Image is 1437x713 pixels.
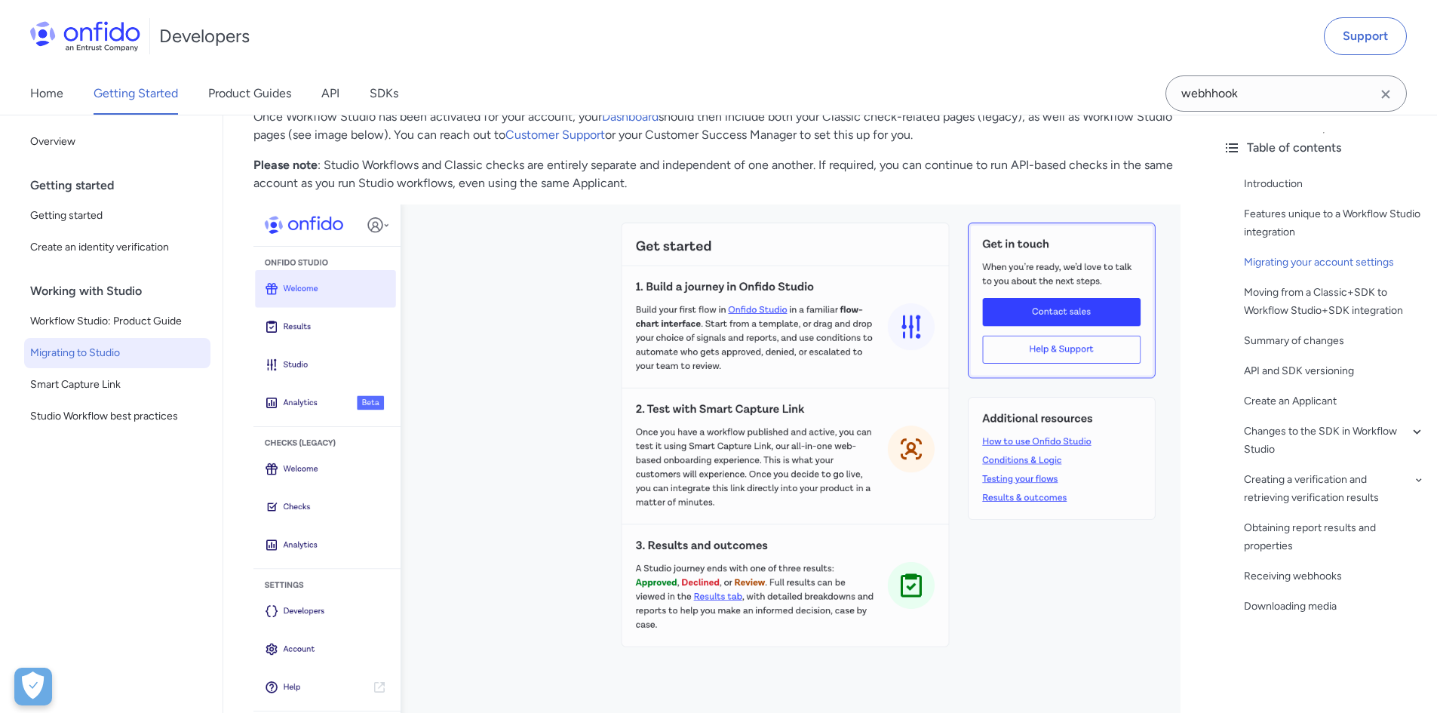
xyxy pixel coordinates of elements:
[1223,139,1425,157] div: Table of contents
[24,306,210,337] a: Workflow Studio: Product Guide
[1377,85,1395,103] svg: Clear search field button
[1244,332,1425,350] a: Summary of changes
[1244,567,1425,585] a: Receiving webhooks
[370,72,398,115] a: SDKs
[30,133,204,151] span: Overview
[1244,205,1425,241] a: Features unique to a Workflow Studio integration
[253,108,1181,144] p: Once Workflow Studio has been activated for your account, your should then include both your Clas...
[24,232,210,263] a: Create an identity verification
[24,201,210,231] a: Getting started
[1244,254,1425,272] a: Migrating your account settings
[30,407,204,426] span: Studio Workflow best practices
[1244,392,1425,410] a: Create an Applicant
[1244,362,1425,380] a: API and SDK versioning
[253,156,1181,192] p: : Studio Workflows and Classic checks are entirely separate and independent of one another. If re...
[1244,471,1425,507] a: Creating a verification and retrieving verification results
[1324,17,1407,55] a: Support
[24,127,210,157] a: Overview
[1244,423,1425,459] a: Changes to the SDK in Workflow Studio
[30,238,204,257] span: Create an identity verification
[30,276,216,306] div: Working with Studio
[208,72,291,115] a: Product Guides
[30,207,204,225] span: Getting started
[159,24,250,48] h1: Developers
[253,158,318,172] strong: Please note
[30,171,216,201] div: Getting started
[602,109,659,124] a: Dashboard
[14,668,52,705] div: Cookie Preferences
[1244,175,1425,193] a: Introduction
[94,72,178,115] a: Getting Started
[1244,284,1425,320] a: Moving from a Classic+SDK to Workflow Studio+SDK integration
[24,401,210,432] a: Studio Workflow best practices
[24,370,210,400] a: Smart Capture Link
[14,668,52,705] button: Open Preferences
[24,338,210,368] a: Migrating to Studio
[1244,519,1425,555] a: Obtaining report results and properties
[30,376,204,394] span: Smart Capture Link
[505,128,605,142] a: Customer Support
[321,72,339,115] a: API
[1165,75,1407,112] input: Onfido search input field
[30,21,140,51] img: Onfido Logo
[1244,598,1425,616] a: Downloading media
[30,312,204,330] span: Workflow Studio: Product Guide
[30,344,204,362] span: Migrating to Studio
[30,72,63,115] a: Home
